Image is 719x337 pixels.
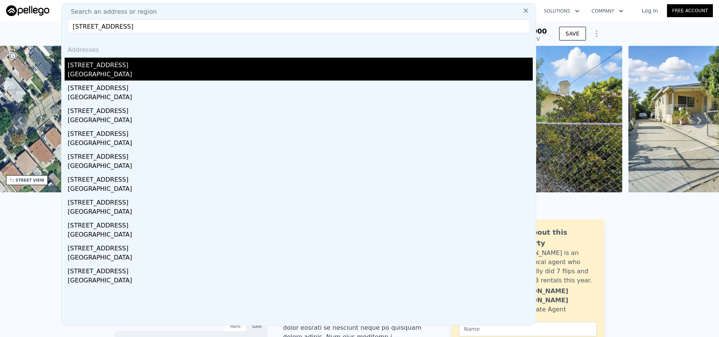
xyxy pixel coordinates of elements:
[68,149,533,161] div: [STREET_ADDRESS]
[511,305,566,314] div: Real Estate Agent
[68,218,533,230] div: [STREET_ADDRESS]
[68,184,533,195] div: [GEOGRAPHIC_DATA]
[68,58,533,70] div: [STREET_ADDRESS]
[667,4,713,17] a: Free Account
[68,70,533,81] div: [GEOGRAPHIC_DATA]
[68,81,533,93] div: [STREET_ADDRESS]
[16,177,44,183] div: STREET VIEW
[586,4,630,18] button: Company
[68,195,533,207] div: [STREET_ADDRESS]
[68,93,533,103] div: [GEOGRAPHIC_DATA]
[68,230,533,241] div: [GEOGRAPHIC_DATA]
[511,227,597,248] div: Ask about this property
[68,103,533,116] div: [STREET_ADDRESS]
[589,26,604,41] button: Show Options
[68,253,533,264] div: [GEOGRAPHIC_DATA]
[65,39,533,58] div: Addresses
[68,116,533,126] div: [GEOGRAPHIC_DATA]
[459,322,597,336] input: Name
[225,321,246,331] div: Rent
[65,7,157,16] span: Search an address or region
[246,321,268,331] div: Sale
[68,207,533,218] div: [GEOGRAPHIC_DATA]
[6,5,49,16] img: Pellego
[511,248,597,285] div: [PERSON_NAME] is an active local agent who personally did 7 flips and bought 3 rentals this year.
[538,4,586,18] button: Solutions
[511,287,597,305] div: [PERSON_NAME] [PERSON_NAME]
[68,264,533,276] div: [STREET_ADDRESS]
[68,161,533,172] div: [GEOGRAPHIC_DATA]
[68,126,533,139] div: [STREET_ADDRESS]
[68,276,533,287] div: [GEOGRAPHIC_DATA]
[68,19,530,33] input: Enter an address, city, region, neighborhood or zip code
[633,7,667,15] a: Log In
[68,241,533,253] div: [STREET_ADDRESS]
[68,139,533,149] div: [GEOGRAPHIC_DATA]
[559,27,586,40] button: SAVE
[68,172,533,184] div: [STREET_ADDRESS]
